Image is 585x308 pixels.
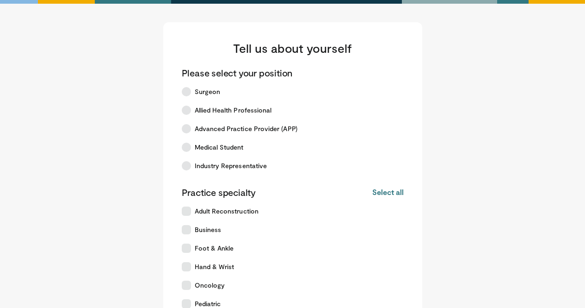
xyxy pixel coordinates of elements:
p: Please select your position [182,67,293,79]
h3: Tell us about yourself [182,41,404,56]
span: Industry Representative [195,161,267,170]
span: Business [195,225,222,234]
p: Practice specialty [182,186,256,198]
span: Adult Reconstruction [195,207,259,216]
span: Advanced Practice Provider (APP) [195,124,297,133]
button: Select all [372,187,403,197]
span: Surgeon [195,87,221,96]
span: Medical Student [195,143,244,152]
span: Hand & Wrist [195,262,234,271]
span: Allied Health Professional [195,106,272,115]
span: Foot & Ankle [195,244,234,253]
span: Oncology [195,281,225,290]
